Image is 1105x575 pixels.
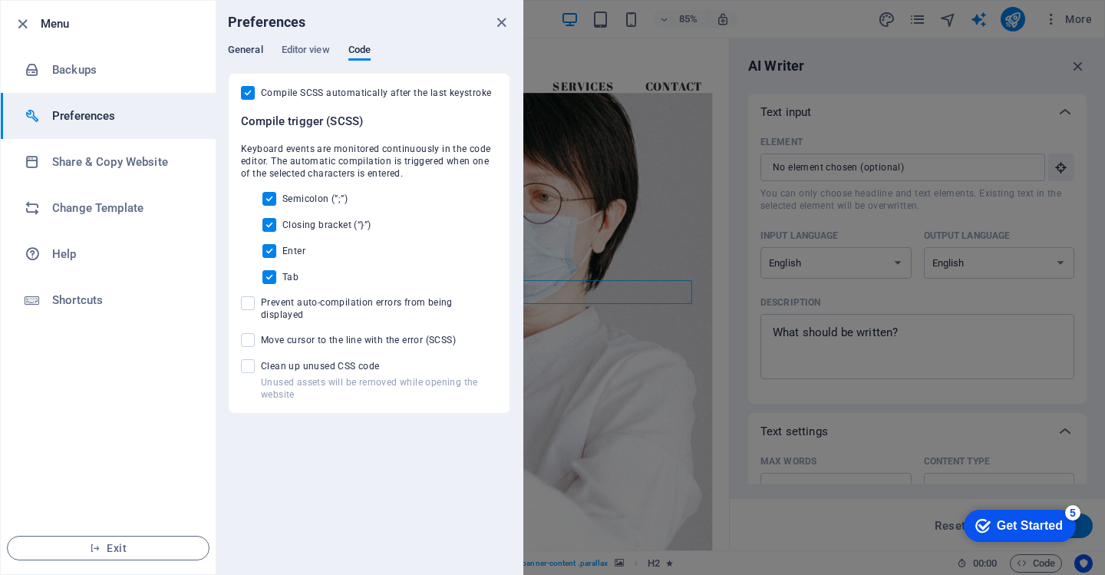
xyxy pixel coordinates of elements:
[45,17,111,31] div: Get Started
[492,13,510,31] button: close
[282,41,330,62] span: Editor view
[261,334,456,346] span: Move cursor to the line with the error (SCSS)
[348,41,371,62] span: Code
[1,231,216,277] a: Help
[261,376,497,401] p: Unused assets will be removed while opening the website
[52,153,194,171] h6: Share & Copy Website
[52,291,194,309] h6: Shortcuts
[52,199,194,217] h6: Change Template
[261,296,497,321] span: Prevent auto-compilation errors from being displayed
[52,61,194,79] h6: Backups
[228,44,510,73] div: Preferences
[52,107,194,125] h6: Preferences
[41,15,203,33] h6: Menu
[261,87,491,99] span: Compile SCSS automatically after the last keystroke
[282,245,305,257] span: Enter
[12,8,124,40] div: Get Started 5 items remaining, 0% complete
[261,360,497,372] span: Clean up unused CSS code
[228,41,263,62] span: General
[20,542,196,554] span: Exit
[35,563,54,567] button: 1
[282,193,348,205] span: Semicolon (”;”)
[241,143,497,180] span: Keyboard events are monitored continuously in the code editor. The automatic compilation is trigg...
[282,219,371,231] span: Closing bracket (“}”)
[228,13,306,31] h6: Preferences
[241,112,497,131] h6: Compile trigger (SCSS)
[52,245,194,263] h6: Help
[7,536,209,560] button: Exit
[114,3,129,18] div: 5
[282,271,299,283] span: Tab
